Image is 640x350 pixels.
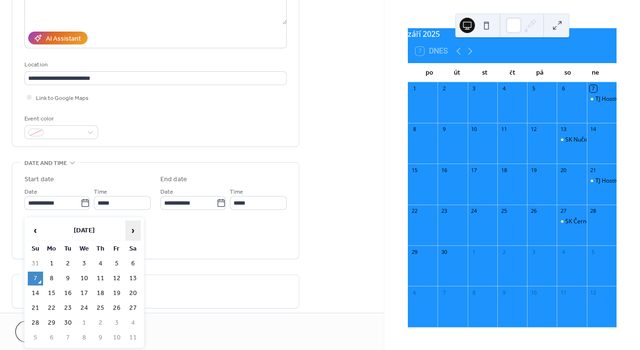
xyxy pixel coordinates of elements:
[44,220,124,241] th: [DATE]
[28,242,43,256] th: Su
[125,272,141,285] td: 13
[411,248,418,255] div: 29
[411,85,418,92] div: 1
[44,272,59,285] td: 8
[440,289,448,296] div: 7
[125,257,141,271] td: 6
[554,63,582,82] div: so
[44,316,59,330] td: 29
[125,301,141,315] td: 27
[93,331,108,345] td: 9
[440,166,448,174] div: 16
[440,85,448,92] div: 2
[411,208,418,215] div: 22
[125,316,141,330] td: 4
[471,63,499,82] div: st
[500,126,507,133] div: 11
[160,187,173,197] span: Date
[471,166,478,174] div: 17
[471,85,478,92] div: 3
[15,321,74,342] button: Cancel
[530,208,537,215] div: 26
[77,242,92,256] th: We
[530,126,537,133] div: 12
[28,316,43,330] td: 28
[565,136,627,144] div: SK Nučice - TJ Hostivice
[590,85,597,92] div: 7
[581,63,609,82] div: ne
[500,85,507,92] div: 4
[590,166,597,174] div: 21
[125,242,141,256] th: Sa
[28,331,43,345] td: 5
[60,242,76,256] th: Tu
[77,316,92,330] td: 1
[530,166,537,174] div: 19
[109,301,124,315] td: 26
[530,248,537,255] div: 3
[44,242,59,256] th: Mo
[526,63,554,82] div: pá
[125,331,141,345] td: 11
[440,126,448,133] div: 9
[411,126,418,133] div: 8
[125,286,141,300] td: 20
[28,32,88,44] button: AI Assistant
[590,126,597,133] div: 14
[109,331,124,345] td: 10
[443,63,471,82] div: út
[46,34,81,44] div: AI Assistant
[560,85,567,92] div: 6
[109,286,124,300] td: 19
[60,286,76,300] td: 16
[440,248,448,255] div: 30
[77,257,92,271] td: 3
[440,208,448,215] div: 23
[560,248,567,255] div: 4
[560,289,567,296] div: 11
[44,286,59,300] td: 15
[230,187,243,197] span: Time
[28,257,43,271] td: 31
[590,248,597,255] div: 5
[471,208,478,215] div: 24
[557,136,586,144] div: SK Nučice - TJ Hostivice
[24,158,67,168] span: Date and time
[109,316,124,330] td: 3
[560,208,567,215] div: 27
[60,331,76,345] td: 7
[77,272,92,285] td: 10
[77,286,92,300] td: 17
[44,257,59,271] td: 1
[109,272,124,285] td: 12
[126,221,140,240] span: ›
[28,221,43,240] span: ‹
[415,63,443,82] div: po
[500,166,507,174] div: 18
[408,28,617,40] div: září 2025
[93,242,108,256] th: Th
[471,289,478,296] div: 8
[44,301,59,315] td: 22
[565,218,636,226] div: SK Černošice - TJ Hostivice
[77,301,92,315] td: 24
[24,187,37,197] span: Date
[500,208,507,215] div: 25
[60,257,76,271] td: 2
[93,272,108,285] td: 11
[160,175,187,185] div: End date
[93,257,108,271] td: 4
[560,126,567,133] div: 13
[93,316,108,330] td: 2
[28,286,43,300] td: 14
[471,126,478,133] div: 10
[587,177,617,185] div: TJ Hostivice - SK Slavia Drahelčice
[94,187,107,197] span: Time
[411,166,418,174] div: 15
[60,301,76,315] td: 23
[93,286,108,300] td: 18
[24,175,54,185] div: Start date
[500,289,507,296] div: 9
[60,316,76,330] td: 30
